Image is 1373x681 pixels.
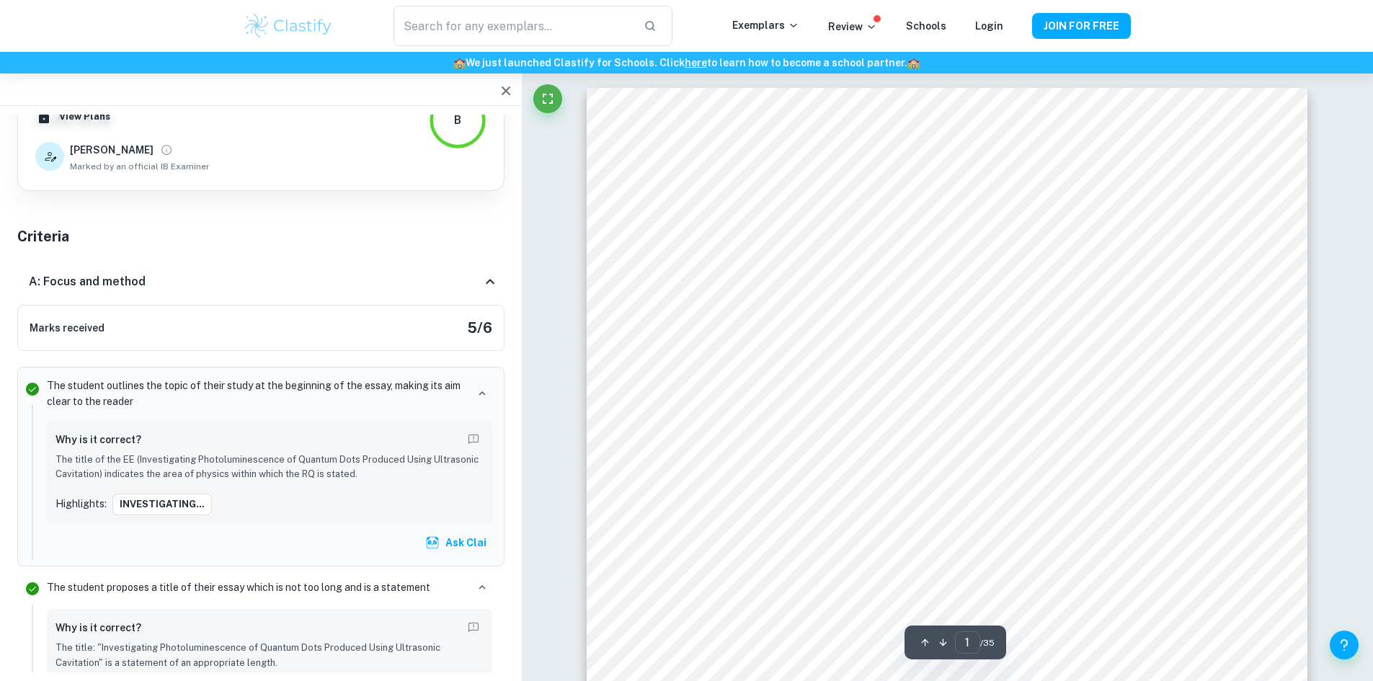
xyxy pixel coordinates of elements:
svg: Correct [24,580,41,597]
button: INVESTIGATING... [112,494,212,515]
input: Search for any exemplars... [394,6,631,46]
button: Help and Feedback [1330,631,1359,659]
a: here [685,57,707,68]
p: The title: "Investigating Photoluminescence of Quantum Dots Produced Using Ultrasonic Cavitation"... [55,641,484,670]
span: Marked by an official IB Examiner [70,160,210,173]
span: / 35 [980,636,995,649]
svg: Correct [24,380,41,398]
button: Report mistake/confusion [463,429,484,450]
div: A: Focus and method [17,259,505,305]
img: clai.svg [425,535,440,550]
button: View full profile [156,140,177,160]
h6: We just launched Clastify for Schools. Click to learn how to become a school partner. [3,55,1370,71]
button: Ask Clai [422,530,492,556]
span: 🏫 [453,57,466,68]
h6: Why is it correct? [55,620,141,636]
button: Report mistake/confusion [463,618,484,638]
p: Highlights: [55,496,107,512]
p: Review [828,19,877,35]
p: The title of the EE (Investigating Photoluminescence of Quantum Dots Produced Using Ultrasonic Ca... [55,453,484,482]
button: View Plans [55,106,114,128]
div: B [454,112,461,129]
h6: A: Focus and method [29,273,146,290]
p: The student outlines the topic of their study at the beginning of the essay, making its aim clear... [47,378,466,409]
h5: 5 / 6 [467,317,492,339]
h6: Marks received [30,320,105,336]
h5: Criteria [17,226,505,247]
p: The student proposes a title of their essay which is not too long and is a statement [47,579,430,595]
span: 🏫 [907,57,920,68]
h6: Why is it correct? [55,432,141,448]
button: JOIN FOR FREE [1032,13,1131,39]
img: Clastify logo [243,12,334,40]
button: Fullscreen [533,84,562,113]
h6: [PERSON_NAME] [70,142,154,158]
a: Login [975,20,1003,32]
a: Schools [906,20,946,32]
p: Exemplars [732,17,799,33]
